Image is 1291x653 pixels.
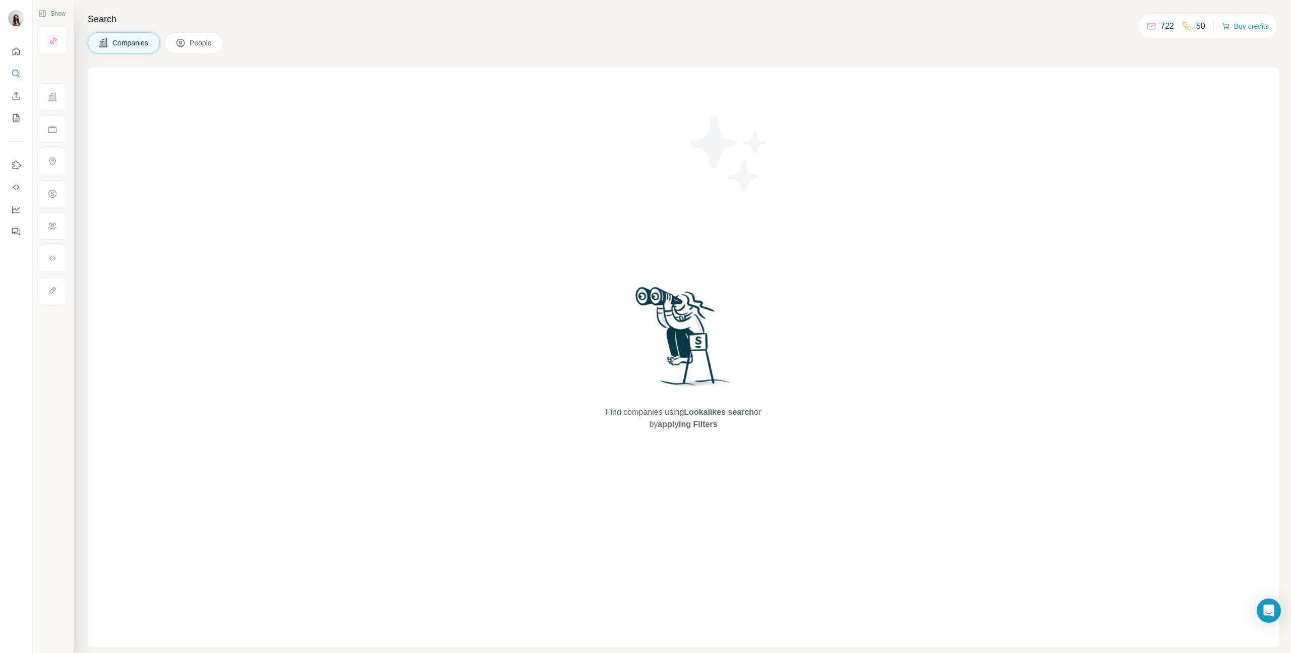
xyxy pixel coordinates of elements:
[88,12,1279,26] h4: Search
[8,65,24,83] button: Search
[112,38,149,48] span: Companies
[8,42,24,61] button: Quick start
[1222,19,1269,33] button: Buy credits
[8,10,24,26] img: Avatar
[8,156,24,174] button: Use Surfe on LinkedIn
[683,108,774,199] img: Surfe Illustration - Stars
[8,178,24,196] button: Use Surfe API
[684,408,754,416] span: Lookalikes search
[8,109,24,127] button: My lists
[631,284,736,397] img: Surfe Illustration - Woman searching with binoculars
[1196,20,1205,32] p: 50
[603,406,764,430] span: Find companies using or by
[8,200,24,219] button: Dashboard
[31,6,73,21] button: Show
[8,87,24,105] button: Enrich CSV
[1160,20,1174,32] p: 722
[1257,598,1281,623] div: Open Intercom Messenger
[658,420,717,428] span: applying Filters
[190,38,213,48] span: People
[8,223,24,241] button: Feedback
